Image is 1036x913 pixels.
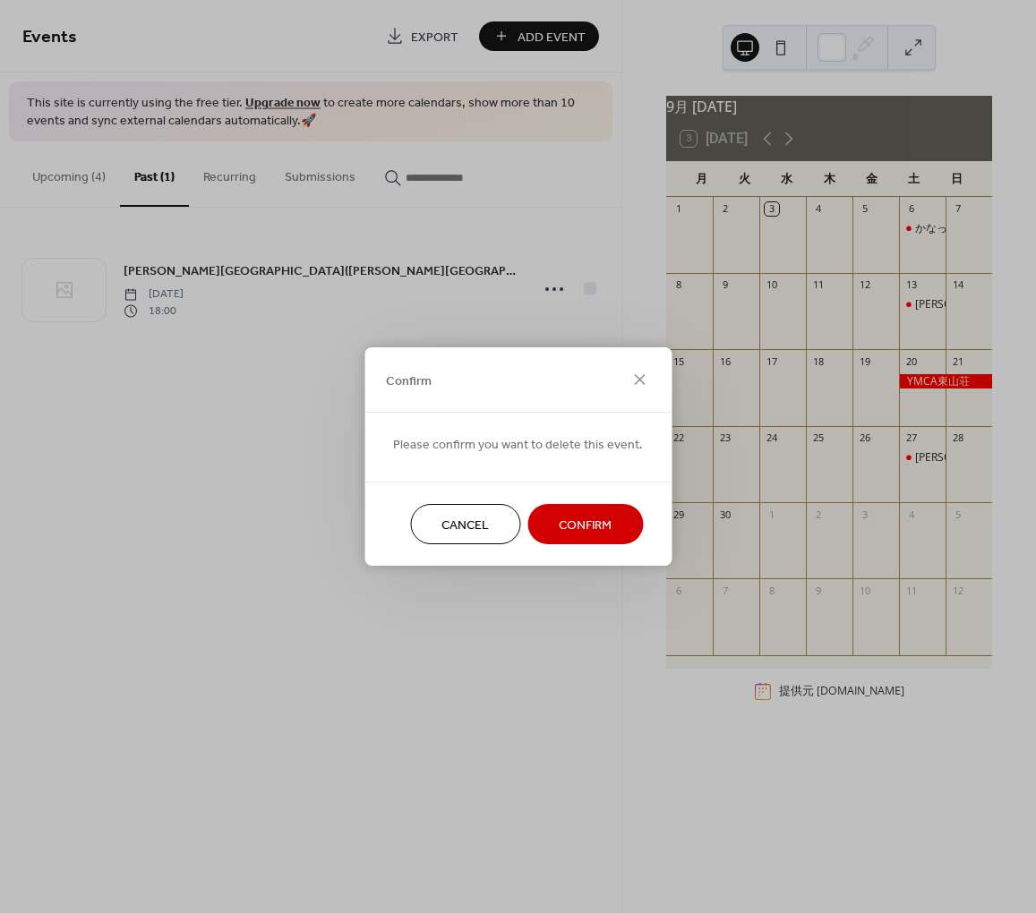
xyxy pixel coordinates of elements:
span: Cancel [441,516,489,535]
button: Cancel [410,504,520,544]
span: Confirm [559,516,612,535]
button: Confirm [527,504,643,544]
span: Please confirm you want to delete this event. [393,436,643,455]
span: Confirm [386,371,432,390]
